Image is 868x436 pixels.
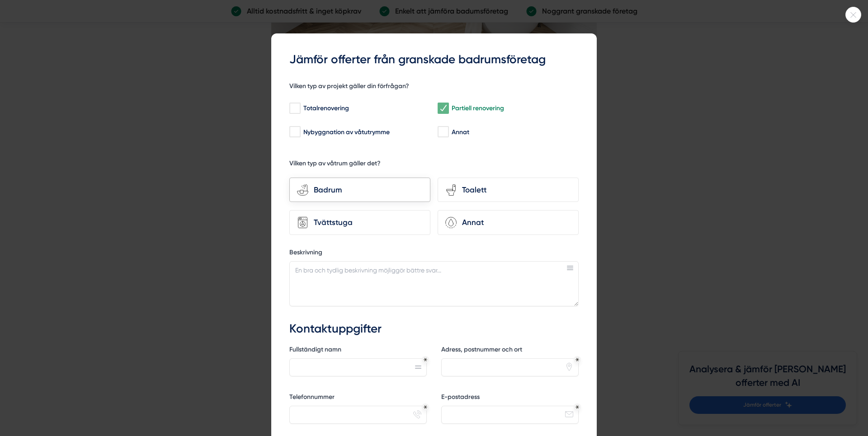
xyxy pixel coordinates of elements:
[289,127,300,136] input: Nybyggnation av våtutrymme
[289,82,409,93] h5: Vilken typ av projekt gäller din förfrågan?
[289,52,579,68] h3: Jämför offerter från granskade badrumsföretag
[438,104,448,113] input: Partiell renovering
[289,321,579,337] h3: Kontaktuppgifter
[424,358,427,361] div: Obligatoriskt
[289,345,427,356] label: Fullständigt namn
[289,159,381,170] h5: Vilken typ av våtrum gäller det?
[289,104,300,113] input: Totalrenovering
[438,127,448,136] input: Annat
[289,248,579,259] label: Beskrivning
[289,393,427,404] label: Telefonnummer
[424,405,427,409] div: Obligatoriskt
[441,345,579,356] label: Adress, postnummer och ort
[441,393,579,404] label: E-postadress
[576,358,579,361] div: Obligatoriskt
[576,405,579,409] div: Obligatoriskt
